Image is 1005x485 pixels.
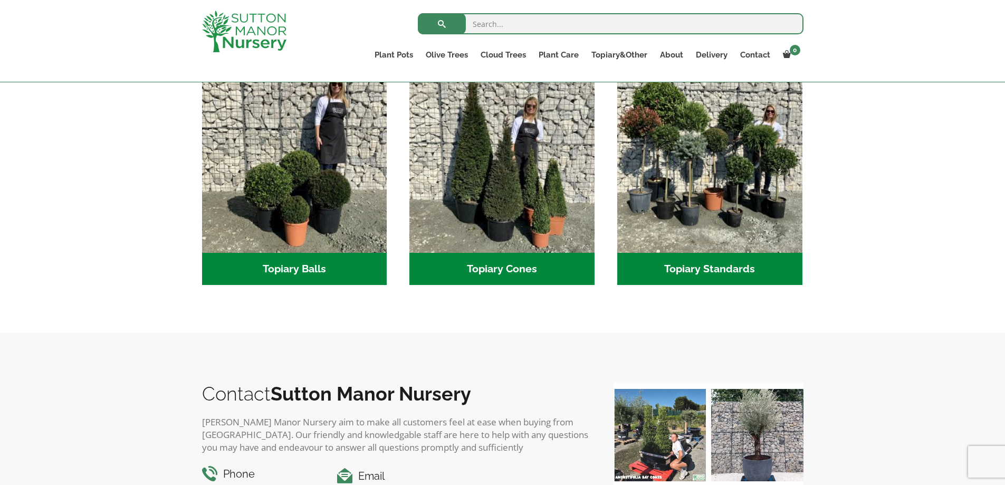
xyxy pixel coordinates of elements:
a: Plant Care [532,47,585,62]
a: Visit product category Topiary Balls [202,68,387,285]
img: Topiary Cones [409,68,595,253]
a: Topiary&Other [585,47,654,62]
h2: Topiary Balls [202,253,387,286]
h2: Topiary Cones [409,253,595,286]
a: Visit product category Topiary Cones [409,68,595,285]
a: Plant Pots [368,47,419,62]
b: Sutton Manor Nursery [271,383,471,405]
img: Topiary Balls [202,68,387,253]
a: Olive Trees [419,47,474,62]
h4: Email [337,468,592,484]
p: [PERSON_NAME] Manor Nursery aim to make all customers feel at ease when buying from [GEOGRAPHIC_D... [202,416,592,454]
h4: Phone [202,466,322,482]
img: logo [202,11,286,52]
a: Contact [734,47,777,62]
a: Visit product category Topiary Standards [617,68,802,285]
span: 0 [790,45,800,55]
input: Search... [418,13,803,34]
h2: Contact [202,383,592,405]
a: Delivery [690,47,734,62]
img: Topiary Standards [617,68,802,253]
img: Our elegant & picturesque Angustifolia Cones are an exquisite addition to your Bay Tree collectio... [614,389,706,481]
img: A beautiful multi-stem Spanish Olive tree potted in our luxurious fibre clay pots 😍😍 [711,389,803,481]
a: About [654,47,690,62]
a: 0 [777,47,803,62]
a: Cloud Trees [474,47,532,62]
h2: Topiary Standards [617,253,802,286]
